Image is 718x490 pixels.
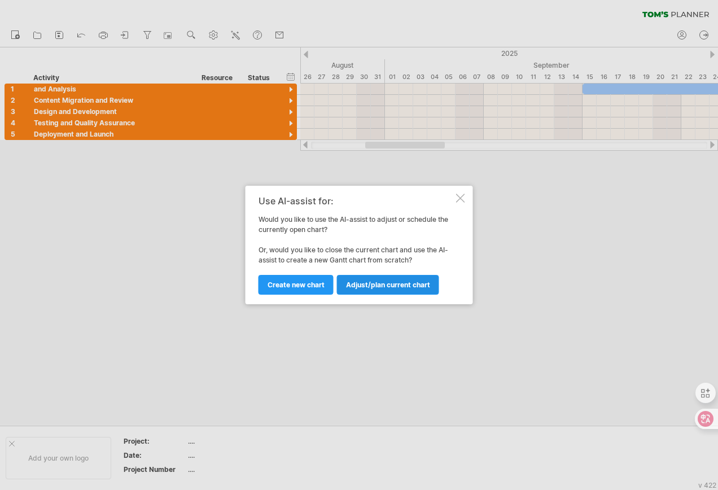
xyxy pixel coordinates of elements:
[346,281,430,289] span: Adjust/plan current chart
[259,196,454,206] div: Use AI-assist for:
[259,275,334,295] a: Create new chart
[337,275,439,295] a: Adjust/plan current chart
[268,281,325,289] span: Create new chart
[259,196,454,294] div: Would you like to use the AI-assist to adjust or schedule the currently open chart? Or, would you...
